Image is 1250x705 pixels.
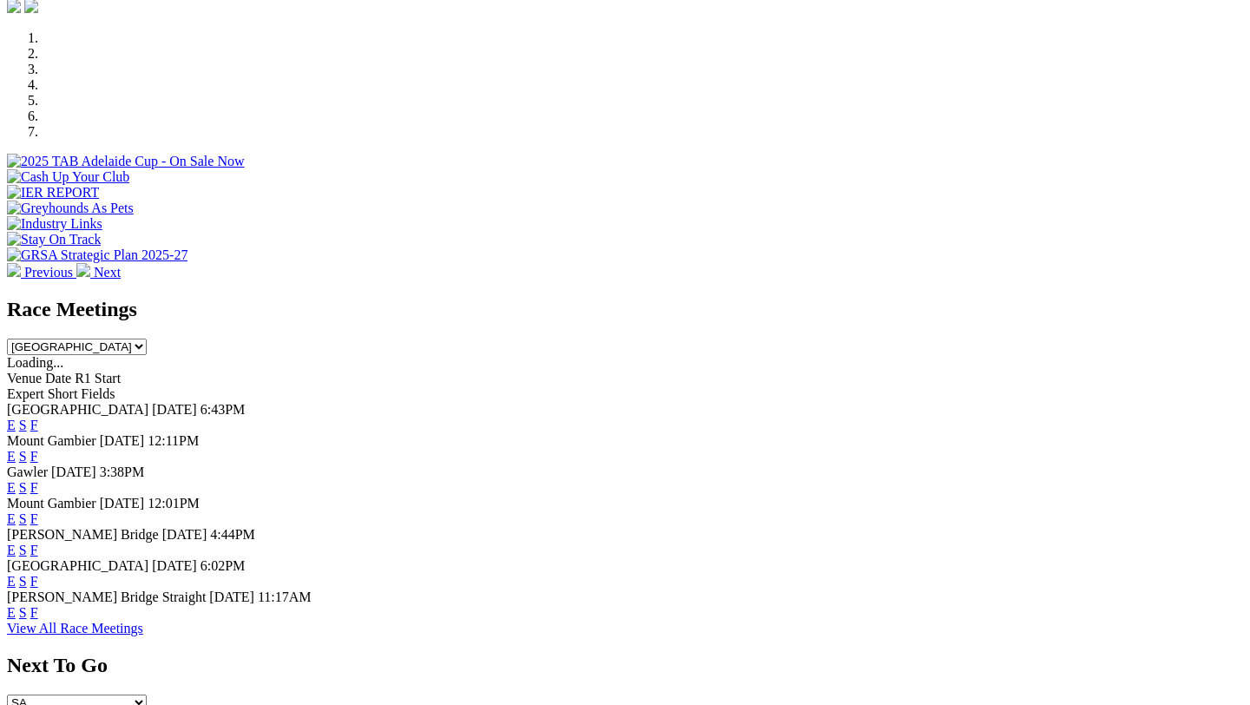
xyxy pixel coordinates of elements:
h2: Race Meetings [7,298,1243,321]
span: R1 Start [75,371,121,385]
a: E [7,543,16,557]
a: View All Race Meetings [7,621,143,636]
a: Previous [7,265,76,280]
img: 2025 TAB Adelaide Cup - On Sale Now [7,154,245,169]
span: 11:17AM [258,590,312,604]
span: Short [48,386,78,401]
a: F [30,449,38,464]
span: Fields [81,386,115,401]
span: [PERSON_NAME] Bridge Straight [7,590,206,604]
a: Next [76,265,121,280]
a: S [19,418,27,432]
span: [DATE] [209,590,254,604]
img: Industry Links [7,216,102,232]
a: E [7,449,16,464]
img: chevron-left-pager-white.svg [7,263,21,277]
span: 12:11PM [148,433,199,448]
a: F [30,543,38,557]
img: GRSA Strategic Plan 2025-27 [7,247,187,263]
a: F [30,480,38,495]
a: S [19,449,27,464]
span: [DATE] [100,496,145,511]
span: 3:38PM [100,465,145,479]
span: [DATE] [162,527,207,542]
img: chevron-right-pager-white.svg [76,263,90,277]
span: [PERSON_NAME] Bridge [7,527,159,542]
span: 4:44PM [210,527,255,542]
img: Cash Up Your Club [7,169,129,185]
a: E [7,605,16,620]
a: S [19,543,27,557]
span: Date [45,371,71,385]
span: 12:01PM [148,496,200,511]
a: E [7,418,16,432]
span: Expert [7,386,44,401]
a: S [19,574,27,589]
a: F [30,605,38,620]
span: [DATE] [100,433,145,448]
span: 6:02PM [201,558,246,573]
span: Mount Gambier [7,433,96,448]
span: [GEOGRAPHIC_DATA] [7,558,148,573]
span: Next [94,265,121,280]
a: F [30,511,38,526]
a: F [30,574,38,589]
a: E [7,511,16,526]
span: [GEOGRAPHIC_DATA] [7,402,148,417]
span: Venue [7,371,42,385]
span: [DATE] [152,558,197,573]
a: F [30,418,38,432]
img: Greyhounds As Pets [7,201,134,216]
span: 6:43PM [201,402,246,417]
span: Loading... [7,355,63,370]
h2: Next To Go [7,654,1243,677]
a: E [7,480,16,495]
a: S [19,605,27,620]
a: S [19,480,27,495]
a: S [19,511,27,526]
span: Previous [24,265,73,280]
img: Stay On Track [7,232,101,247]
a: E [7,574,16,589]
span: [DATE] [152,402,197,417]
span: Gawler [7,465,48,479]
span: [DATE] [51,465,96,479]
img: IER REPORT [7,185,99,201]
span: Mount Gambier [7,496,96,511]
